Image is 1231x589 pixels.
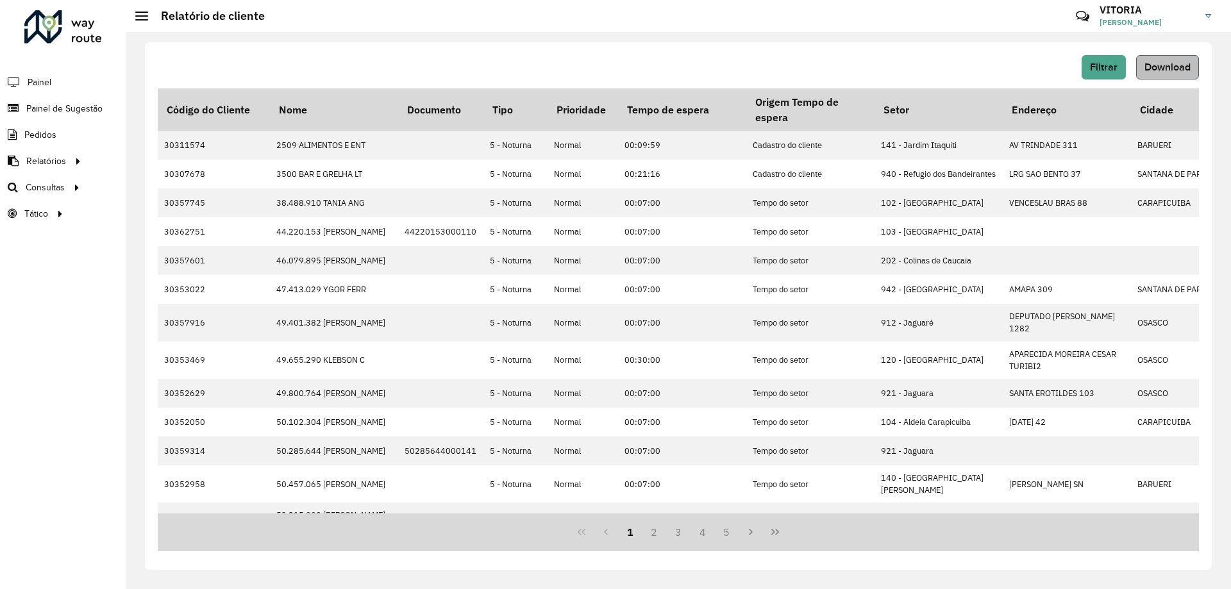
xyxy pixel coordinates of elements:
span: Relatórios [26,154,66,168]
td: Normal [548,131,618,160]
span: Pedidos [24,128,56,142]
td: 00:07:00 [618,436,746,465]
span: Download [1144,62,1191,72]
td: 53.215.990 [PERSON_NAME] DOS [PERSON_NAME] [270,502,398,540]
td: 00:21:16 [618,160,746,188]
td: 202 - Colinas de Caucaia [875,246,1003,275]
span: Painel [28,76,51,89]
td: Normal [548,436,618,465]
td: 50.102.304 [PERSON_NAME] [270,408,398,436]
td: SANTA EROTILDES 103 [1003,379,1131,408]
td: 00:07:00 [618,465,746,502]
td: 00:07:00 [618,188,746,217]
td: Tempo do setor [746,217,875,246]
td: 3500 BAR E GRELHA LT [270,160,398,188]
td: Tempo do setor [746,502,875,540]
button: 4 [691,520,715,544]
td: Normal [548,342,618,379]
td: Tempo do setor [746,408,875,436]
td: 102 - [GEOGRAPHIC_DATA] [875,188,1003,217]
td: 940 - Refugio dos Bandeirantes [875,160,1003,188]
td: 140 - [GEOGRAPHIC_DATA][PERSON_NAME] [875,465,1003,502]
td: 00:07:00 [618,379,746,408]
td: VENCESLAU BRAS 88 [1003,188,1131,217]
button: 1 [618,520,642,544]
button: Download [1136,55,1199,79]
td: 120 - [GEOGRAPHIC_DATA] [875,342,1003,379]
td: 30352958 [158,465,270,502]
td: 103 - [GEOGRAPHIC_DATA] [875,217,1003,246]
span: Painel de Sugestão [26,102,103,115]
button: Last Page [763,520,787,544]
td: 5 - Noturna [483,408,548,436]
td: Tempo do setor [746,379,875,408]
td: Tempo do setor [746,342,875,379]
td: Tempo do setor [746,436,875,465]
td: 00:09:59 [618,131,746,160]
span: Consultas [26,181,65,194]
th: Endereço [1003,88,1131,131]
td: 00:30:00 [618,342,746,379]
td: 30307678 [158,160,270,188]
td: 50.457.065 [PERSON_NAME] [270,465,398,502]
td: Normal [548,275,618,304]
button: 5 [715,520,739,544]
td: Normal [548,246,618,275]
td: Tempo do setor [746,188,875,217]
td: DEPUTADO [PERSON_NAME] 1282 [1003,304,1131,341]
td: 5 - Noturna [483,246,548,275]
a: Contato Rápido [1069,3,1096,30]
td: Tempo do setor [746,275,875,304]
td: [DATE] 42 [1003,408,1131,436]
td: 5 - Noturna [483,379,548,408]
button: Filtrar [1082,55,1126,79]
td: 30357224 [158,502,270,540]
td: 30357745 [158,188,270,217]
td: 00:07:00 [618,304,746,341]
td: 30359314 [158,436,270,465]
td: 30353469 [158,342,270,379]
button: Next Page [739,520,763,544]
th: Origem Tempo de espera [746,88,875,131]
td: 50285644000141 [398,436,483,465]
td: 5 - Noturna [483,342,548,379]
td: 5 - Noturna [483,502,548,540]
td: 30357916 [158,304,270,341]
td: 5 - Noturna [483,160,548,188]
th: Setor [875,88,1003,131]
th: Nome [270,88,398,131]
td: 00:07:00 [618,217,746,246]
td: Normal [548,465,618,502]
td: 38.488.910 TANIA ANG [270,188,398,217]
td: 00:07:00 [618,246,746,275]
td: 5 - Noturna [483,275,548,304]
span: [PERSON_NAME] [1100,17,1196,28]
td: 00:07:00 [618,502,746,540]
td: 00:07:00 [618,275,746,304]
td: Normal [548,408,618,436]
span: Tático [24,207,48,220]
td: Cadastro do cliente [746,160,875,188]
td: 5 - Noturna [483,131,548,160]
h2: Relatório de cliente [148,9,265,23]
span: Filtrar [1090,62,1118,72]
td: 912 - Jaguaré [875,304,1003,341]
td: 2509 ALIMENTOS E ENT [270,131,398,160]
td: 47.413.029 YGOR FERR [270,275,398,304]
td: 49.655.290 KLEBSON C [270,342,398,379]
td: Cadastro do cliente [746,131,875,160]
td: 141 - Jardim Itaquiti [875,131,1003,160]
td: 5 - Noturna [483,304,548,341]
td: 921 - Jaguara [875,436,1003,465]
td: Normal [548,217,618,246]
td: 49.800.764 [PERSON_NAME] [270,379,398,408]
h3: VITORIA [1100,4,1196,16]
th: Código do Cliente [158,88,270,131]
td: APARECIDA MOREIRA CESAR TURIBI2 [1003,342,1131,379]
td: 53215990000141 [398,502,483,540]
td: 46.079.895 [PERSON_NAME] [270,246,398,275]
td: 50.285.644 [PERSON_NAME] [270,436,398,465]
td: Tempo do setor [746,304,875,341]
th: Tempo de espera [618,88,746,131]
td: Normal [548,502,618,540]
